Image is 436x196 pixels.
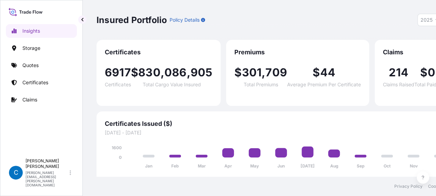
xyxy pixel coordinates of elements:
[14,169,18,176] span: C
[383,82,414,87] span: Claims Raised
[320,67,335,78] span: 44
[119,155,122,160] tspan: 0
[22,62,39,69] p: Quotes
[105,67,131,78] span: 6917
[389,67,408,78] span: 214
[357,163,365,168] tspan: Sep
[409,163,418,168] tspan: Nov
[143,82,201,87] span: Total Cargo Value Insured
[105,48,212,56] span: Certificates
[265,67,287,78] span: 709
[420,17,433,23] span: 2025
[22,45,40,52] p: Storage
[97,14,167,25] p: Insured Portfolio
[6,58,77,72] a: Quotes
[105,82,131,87] span: Certificates
[186,67,190,78] span: ,
[6,24,77,38] a: Insights
[22,79,48,86] p: Certificates
[161,67,164,78] span: ,
[22,96,37,103] p: Claims
[394,184,423,189] a: Privacy Policy
[6,93,77,107] a: Claims
[131,67,138,78] span: $
[313,67,320,78] span: $
[6,41,77,55] a: Storage
[384,163,391,168] tspan: Oct
[145,163,152,168] tspan: Jan
[138,67,161,78] span: 830
[112,145,122,150] tspan: 1600
[26,158,68,169] p: [PERSON_NAME] [PERSON_NAME]
[234,67,242,78] span: $
[301,163,315,168] tspan: [DATE]
[262,67,265,78] span: ,
[330,163,338,168] tspan: Aug
[191,67,213,78] span: 905
[224,163,232,168] tspan: Apr
[26,171,68,187] p: [PERSON_NAME][EMAIL_ADDRESS][PERSON_NAME][DOMAIN_NAME]
[242,67,262,78] span: 301
[250,163,259,168] tspan: May
[287,82,361,87] span: Average Premium Per Certificate
[171,163,179,168] tspan: Feb
[164,67,187,78] span: 086
[420,67,427,78] span: $
[198,163,206,168] tspan: Mar
[234,48,361,56] span: Premiums
[170,17,200,23] p: Policy Details
[22,28,40,34] p: Insights
[6,76,77,89] a: Certificates
[427,67,435,78] span: 0
[244,82,278,87] span: Total Premiums
[277,163,285,168] tspan: Jun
